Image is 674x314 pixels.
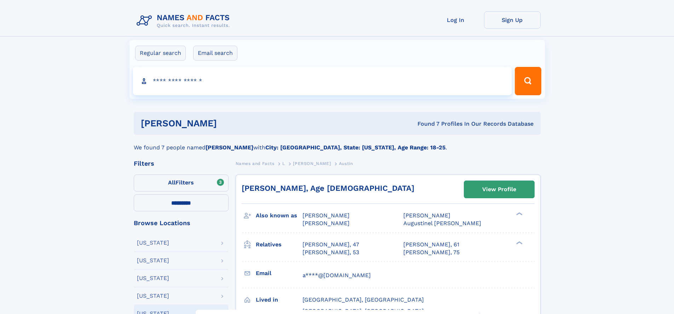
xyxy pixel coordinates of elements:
[515,67,541,95] button: Search Button
[427,11,484,29] a: Log In
[236,159,275,168] a: Names and Facts
[137,293,169,299] div: [US_STATE]
[482,181,516,198] div: View Profile
[484,11,541,29] a: Sign Up
[303,249,359,256] a: [PERSON_NAME], 53
[303,212,350,219] span: [PERSON_NAME]
[303,220,350,227] span: [PERSON_NAME]
[282,159,285,168] a: L
[256,294,303,306] h3: Lived in
[193,46,237,61] label: Email search
[403,212,450,219] span: [PERSON_NAME]
[403,249,460,256] a: [PERSON_NAME], 75
[265,144,445,151] b: City: [GEOGRAPHIC_DATA], State: [US_STATE], Age Range: 18-25
[137,275,169,281] div: [US_STATE]
[514,212,523,216] div: ❯
[303,296,424,303] span: [GEOGRAPHIC_DATA], [GEOGRAPHIC_DATA]
[134,135,541,152] div: We found 7 people named with .
[134,11,236,30] img: Logo Names and Facts
[256,267,303,279] h3: Email
[514,240,523,245] div: ❯
[134,220,229,226] div: Browse Locations
[339,161,353,166] span: Austin
[133,67,512,95] input: search input
[403,220,481,227] span: Augustinel [PERSON_NAME]
[168,179,175,186] span: All
[134,175,229,192] label: Filters
[303,241,359,249] a: [PERSON_NAME], 47
[206,144,253,151] b: [PERSON_NAME]
[317,120,534,128] div: Found 7 Profiles In Our Records Database
[141,119,317,128] h1: [PERSON_NAME]
[293,159,331,168] a: [PERSON_NAME]
[137,258,169,263] div: [US_STATE]
[256,210,303,222] h3: Also known as
[242,184,414,193] a: [PERSON_NAME], Age [DEMOGRAPHIC_DATA]
[137,240,169,246] div: [US_STATE]
[256,239,303,251] h3: Relatives
[403,241,459,249] a: [PERSON_NAME], 61
[464,181,534,198] a: View Profile
[293,161,331,166] span: [PERSON_NAME]
[135,46,186,61] label: Regular search
[282,161,285,166] span: L
[134,160,229,167] div: Filters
